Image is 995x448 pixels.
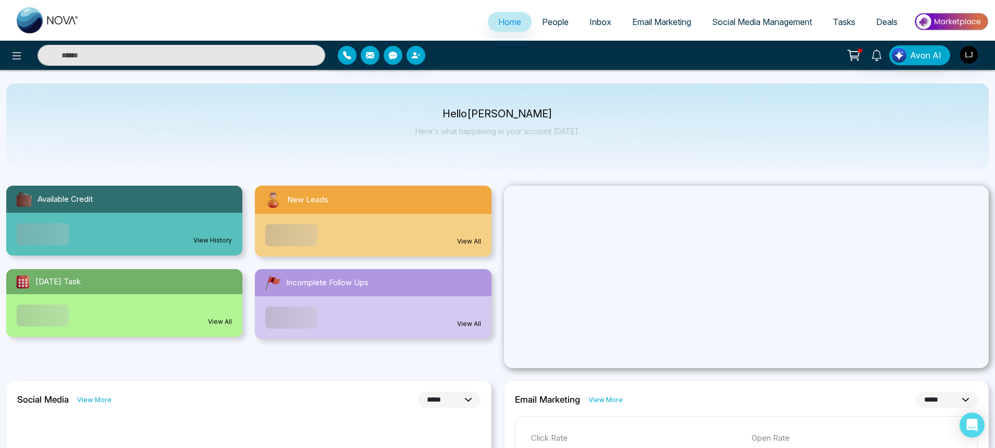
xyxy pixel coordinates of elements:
button: Avon AI [889,45,950,65]
img: Market-place.gif [913,10,989,33]
span: Available Credit [38,193,93,205]
span: Avon AI [910,49,941,62]
span: Email Marketing [632,17,691,27]
a: Home [488,12,532,32]
a: View History [193,236,232,245]
span: [DATE] Task [35,276,81,288]
span: New Leads [287,194,328,206]
a: View All [457,237,481,246]
h2: Email Marketing [515,394,580,405]
a: View More [77,395,112,405]
a: View All [208,317,232,326]
a: Tasks [822,12,866,32]
a: View More [588,395,623,405]
p: Here's what happening in your account [DATE]. [415,127,580,136]
a: Incomplete Follow UpsView All [249,269,497,339]
p: Hello [PERSON_NAME] [415,110,580,118]
span: Incomplete Follow Ups [286,277,368,289]
img: Lead Flow [892,48,906,63]
img: availableCredit.svg [15,190,33,209]
img: todayTask.svg [15,273,31,290]
a: Deals [866,12,908,32]
img: newLeads.svg [263,190,283,210]
a: Inbox [579,12,622,32]
h2: Social Media [17,394,69,405]
a: New LeadsView All [249,186,497,257]
span: Tasks [833,17,855,27]
p: Click Rate [531,432,741,444]
img: followUps.svg [263,273,282,292]
a: People [532,12,579,32]
span: Deals [876,17,898,27]
span: Inbox [589,17,611,27]
span: Home [498,17,521,27]
span: Social Media Management [712,17,812,27]
a: View All [457,319,481,329]
img: Nova CRM Logo [17,7,79,33]
img: User Avatar [960,46,978,64]
div: Open Intercom Messenger [960,413,985,438]
a: Social Media Management [702,12,822,32]
a: Email Marketing [622,12,702,32]
p: Open Rate [752,432,962,444]
span: People [542,17,569,27]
